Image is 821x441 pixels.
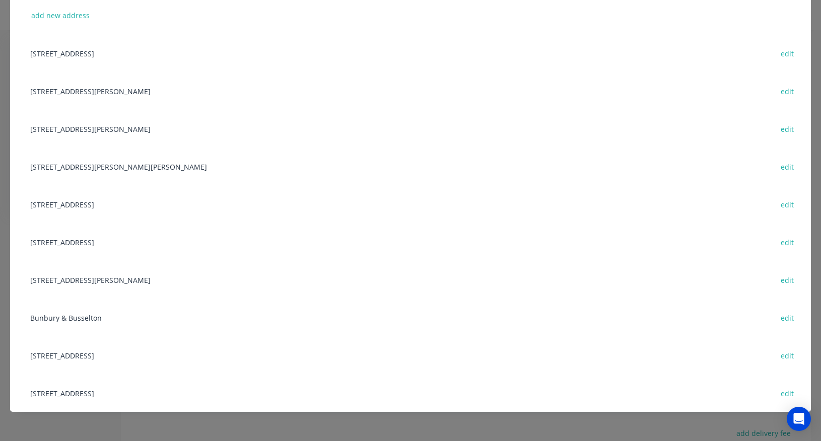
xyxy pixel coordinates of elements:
[25,261,796,299] div: [STREET_ADDRESS][PERSON_NAME]
[775,273,799,286] button: edit
[25,299,796,336] div: Bunbury & Busselton
[775,197,799,211] button: edit
[25,72,796,110] div: [STREET_ADDRESS][PERSON_NAME]
[775,122,799,135] button: edit
[775,46,799,60] button: edit
[25,223,796,261] div: [STREET_ADDRESS]
[775,160,799,173] button: edit
[775,311,799,324] button: edit
[26,9,95,22] button: add new address
[775,235,799,249] button: edit
[775,386,799,400] button: edit
[775,84,799,98] button: edit
[25,110,796,148] div: [STREET_ADDRESS][PERSON_NAME]
[25,374,796,412] div: [STREET_ADDRESS]
[25,34,796,72] div: [STREET_ADDRESS]
[775,348,799,362] button: edit
[25,185,796,223] div: [STREET_ADDRESS]
[25,336,796,374] div: [STREET_ADDRESS]
[787,407,811,431] div: Open Intercom Messenger
[25,148,796,185] div: [STREET_ADDRESS][PERSON_NAME][PERSON_NAME]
